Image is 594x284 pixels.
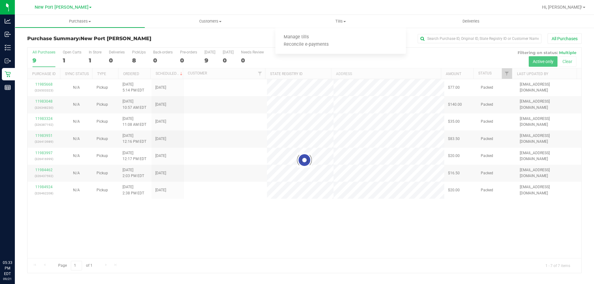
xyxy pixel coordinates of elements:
a: Deliveries [406,15,536,28]
inline-svg: Inbound [5,31,11,37]
input: Search Purchase ID, Original ID, State Registry ID or Customer Name... [418,34,541,43]
a: Tills Manage tills Reconcile e-payments [275,15,406,28]
span: Hi, [PERSON_NAME]! [542,5,582,10]
span: Customers [145,19,275,24]
button: All Purchases [548,33,582,44]
span: New Port [PERSON_NAME] [80,36,151,41]
span: Purchases [15,19,145,24]
a: Customers [145,15,275,28]
span: Manage tills [275,35,317,40]
span: New Port [PERSON_NAME] [35,5,88,10]
span: Deliveries [454,19,488,24]
a: Purchases [15,15,145,28]
p: 05:33 PM EDT [3,260,12,277]
inline-svg: Analytics [5,18,11,24]
h3: Purchase Summary: [27,36,212,41]
inline-svg: Retail [5,71,11,77]
inline-svg: Reports [5,84,11,91]
inline-svg: Inventory [5,45,11,51]
span: Reconcile e-payments [275,42,337,47]
span: Tills [275,19,406,24]
inline-svg: Outbound [5,58,11,64]
iframe: Resource center [6,235,25,253]
p: 09/21 [3,277,12,281]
